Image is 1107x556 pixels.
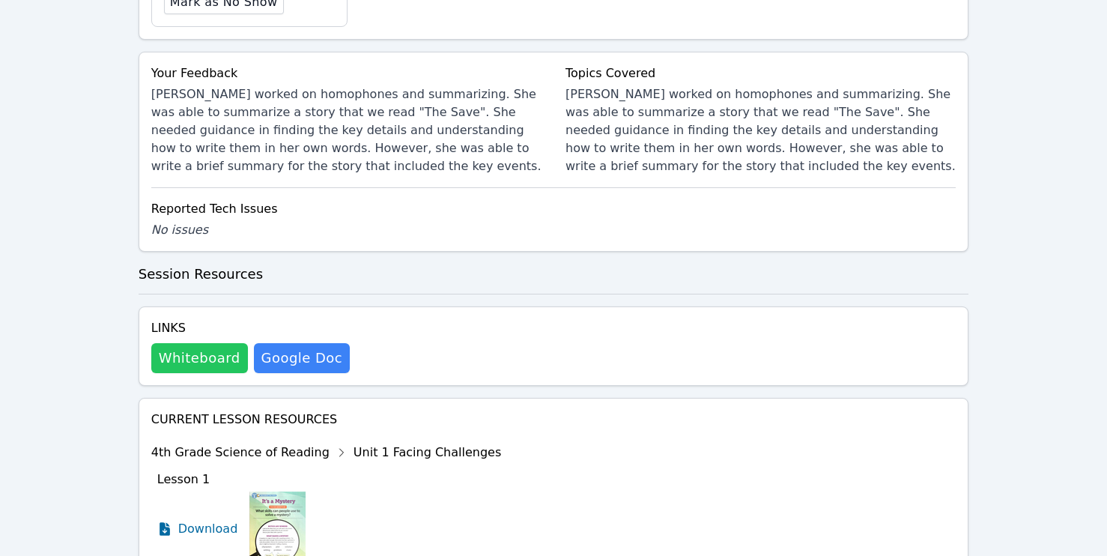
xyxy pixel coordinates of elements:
[565,64,956,82] div: Topics Covered
[151,64,542,82] div: Your Feedback
[151,343,248,373] button: Whiteboard
[151,441,529,465] div: 4th Grade Science of Reading Unit 1 Facing Challenges
[565,85,956,175] div: [PERSON_NAME] worked on homophones and summarizing. She was able to summarize a story that we rea...
[151,223,208,237] span: No issues
[178,520,238,538] span: Download
[139,264,969,285] h3: Session Resources
[151,411,956,429] h4: Current Lesson Resources
[254,343,350,373] a: Google Doc
[151,85,542,175] div: [PERSON_NAME] worked on homophones and summarizing. She was able to summarize a story that we rea...
[157,472,210,486] span: Lesson 1
[151,319,350,337] h4: Links
[151,200,956,218] div: Reported Tech Issues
